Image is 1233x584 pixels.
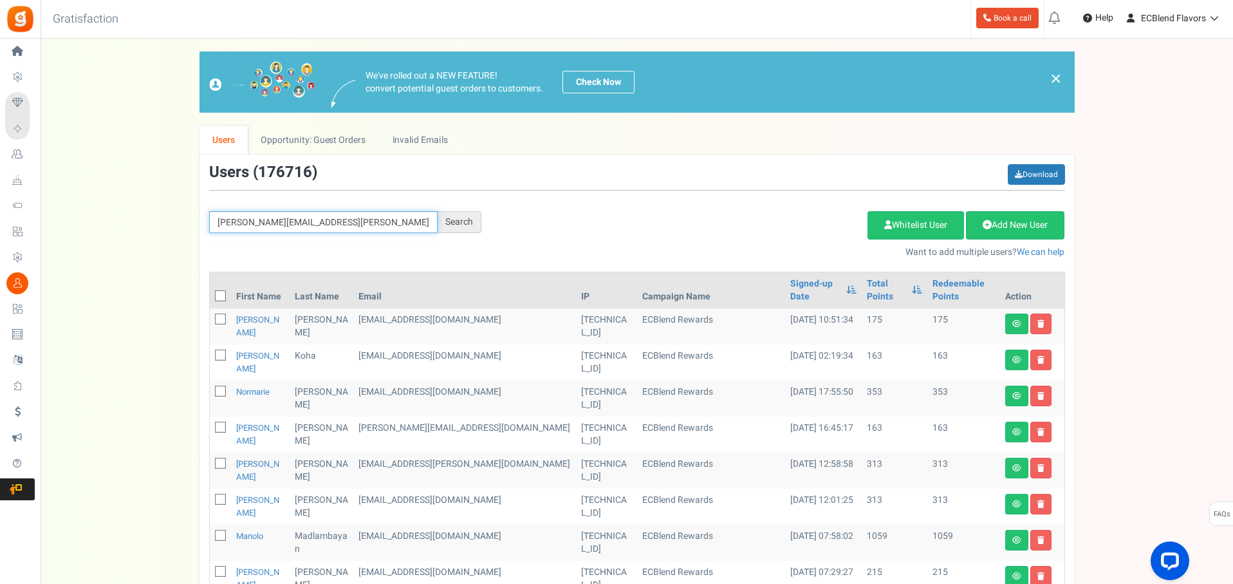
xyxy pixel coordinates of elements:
[1012,572,1021,580] i: View details
[576,525,637,561] td: [TECHNICAL_ID]
[1000,272,1064,308] th: Action
[353,381,576,417] td: VerifiedRetail
[209,61,315,103] img: images
[966,211,1064,240] a: Add New User
[331,80,356,108] img: images
[637,525,785,561] td: ECBlend Rewards
[1012,464,1021,472] i: View details
[1078,8,1118,28] a: Help
[236,314,279,339] a: [PERSON_NAME]
[862,344,927,381] td: 163
[637,489,785,525] td: ECBlend Rewards
[927,489,1000,525] td: 313
[927,417,1000,453] td: 163
[576,381,637,417] td: [TECHNICAL_ID]
[927,308,1000,344] td: 175
[862,489,927,525] td: 313
[1037,500,1044,508] i: Delete user
[862,453,927,489] td: 313
[353,453,576,489] td: VerifiedRetail
[785,525,861,561] td: [DATE] 07:58:02
[862,381,927,417] td: 353
[785,308,861,344] td: [DATE] 10:51:34
[231,272,290,308] th: First Name
[927,381,1000,417] td: 353
[199,126,248,155] a: Users
[785,489,861,525] td: [DATE] 12:01:25
[1017,245,1064,259] a: We can help
[1037,356,1044,364] i: Delete user
[290,453,353,489] td: [PERSON_NAME]
[1012,320,1021,328] i: View details
[353,344,576,381] td: VerifiedRetail
[637,344,785,381] td: ECBlend Rewards
[862,525,927,561] td: 1059
[1012,536,1021,544] i: View details
[248,126,378,155] a: Opportunity: Guest Orders
[785,344,861,381] td: [DATE] 02:19:34
[1037,464,1044,472] i: Delete user
[576,417,637,453] td: [TECHNICAL_ID]
[576,453,637,489] td: [TECHNICAL_ID]
[790,278,839,303] a: Signed-up Date
[862,308,927,344] td: 175
[290,344,353,381] td: Koha
[1037,572,1044,580] i: Delete user
[353,417,576,453] td: VerifiedRetail
[39,6,133,32] h3: Gratisfaction
[1141,12,1206,25] span: ECBlend Flavors
[236,422,279,447] a: [PERSON_NAME]
[1012,356,1021,364] i: View details
[379,126,461,155] a: Invalid Emails
[637,272,785,308] th: Campaign Name
[1037,392,1044,400] i: Delete user
[209,211,438,233] input: Search by email or name
[290,308,353,344] td: [PERSON_NAME]
[637,381,785,417] td: ECBlend Rewards
[1012,392,1021,400] i: View details
[976,8,1039,28] a: Book a call
[6,5,35,33] img: Gratisfaction
[1012,428,1021,436] i: View details
[236,386,270,398] a: normarie
[785,453,861,489] td: [DATE] 12:58:58
[290,272,353,308] th: Last Name
[785,381,861,417] td: [DATE] 17:55:50
[1037,428,1044,436] i: Delete user
[290,489,353,525] td: [PERSON_NAME]
[1213,502,1230,527] span: FAQs
[576,308,637,344] td: [TECHNICAL_ID]
[209,164,317,181] h3: Users ( )
[927,453,1000,489] td: 313
[576,489,637,525] td: [TECHNICAL_ID]
[353,489,576,525] td: VerifiedRetail
[236,458,279,483] a: [PERSON_NAME]
[927,344,1000,381] td: 163
[1037,536,1044,544] i: Delete user
[290,381,353,417] td: [PERSON_NAME]
[366,70,543,95] p: We've rolled out a NEW FEATURE! convert potential guest orders to customers.
[932,278,995,303] a: Redeemable Points
[576,344,637,381] td: [TECHNICAL_ID]
[637,453,785,489] td: ECBlend Rewards
[927,525,1000,561] td: 1059
[785,417,861,453] td: [DATE] 16:45:17
[353,272,576,308] th: Email
[1012,500,1021,508] i: View details
[576,272,637,308] th: IP
[290,417,353,453] td: [PERSON_NAME]
[236,350,279,375] a: [PERSON_NAME]
[1050,71,1062,86] a: ×
[867,278,905,303] a: Total Points
[1008,164,1065,185] a: Download
[562,71,635,93] a: Check Now
[1037,320,1044,328] i: Delete user
[353,525,576,561] td: VerifiedRetail
[862,417,927,453] td: 163
[236,494,279,519] a: [PERSON_NAME]
[1092,12,1113,24] span: Help
[501,246,1065,259] p: Want to add multiple users?
[290,525,353,561] td: Madlambayan
[438,211,481,233] div: Search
